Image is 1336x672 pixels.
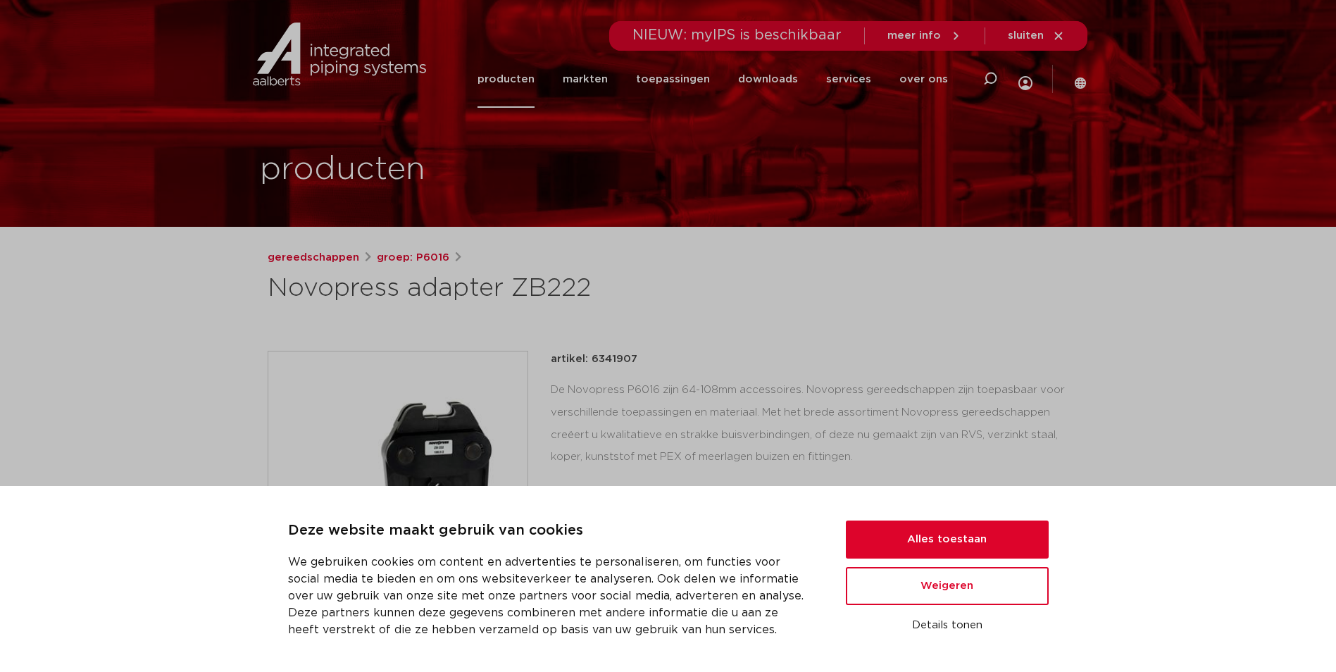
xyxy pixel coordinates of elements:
[260,147,425,192] h1: producten
[899,51,948,108] a: over ons
[288,520,812,542] p: Deze website maakt gebruik van cookies
[268,249,359,266] a: gereedschappen
[846,614,1049,637] button: Details tonen
[1018,46,1032,112] div: my IPS
[1008,30,1044,41] span: sluiten
[551,351,637,368] p: artikel: 6341907
[632,28,842,42] span: NIEUW: myIPS is beschikbaar
[826,51,871,108] a: services
[738,51,798,108] a: downloads
[477,51,948,108] nav: Menu
[377,249,449,266] a: groep: P6016
[563,51,608,108] a: markten
[846,521,1049,559] button: Alles toestaan
[268,272,797,306] h1: Novopress adapter ZB222
[887,30,941,41] span: meer info
[477,51,535,108] a: producten
[636,51,710,108] a: toepassingen
[551,379,1069,468] div: De Novopress P6016 zijn 64-108mm accessoires. Novopress gereedschappen zijn toepasbaar voor versc...
[887,30,962,42] a: meer info
[846,567,1049,605] button: Weigeren
[268,351,527,611] img: Product Image for Novopress adapter ZB222
[288,554,812,638] p: We gebruiken cookies om content en advertenties te personaliseren, om functies voor social media ...
[1008,30,1065,42] a: sluiten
